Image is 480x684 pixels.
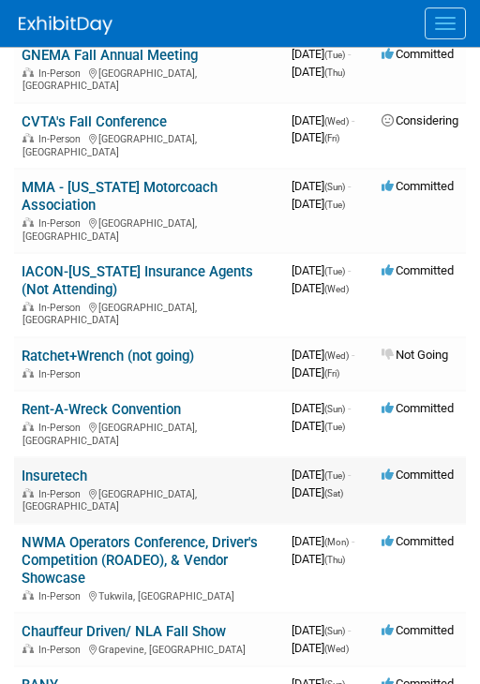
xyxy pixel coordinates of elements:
div: Tukwila, [GEOGRAPHIC_DATA] [22,587,277,602]
img: In-Person Event [22,217,34,227]
span: (Mon) [324,537,349,547]
span: (Tue) [324,50,345,60]
span: [DATE] [292,641,349,655]
div: [GEOGRAPHIC_DATA], [GEOGRAPHIC_DATA] [22,419,277,447]
span: (Tue) [324,266,345,276]
a: NWMA Operators Conference, Driver's Competition (ROADEO), & Vendor Showcase [22,534,258,587]
img: In-Person Event [22,67,34,77]
span: (Tue) [324,422,345,432]
img: In-Person Event [22,302,34,311]
img: In-Person Event [22,644,34,653]
span: Committed [382,263,454,277]
span: (Tue) [324,200,345,210]
span: (Sun) [324,404,345,414]
span: - [352,534,354,548]
span: In-Person [38,217,86,230]
span: [DATE] [292,197,345,211]
span: [DATE] [292,47,351,61]
span: [DATE] [292,534,354,548]
span: In-Person [38,488,86,500]
span: (Fri) [324,133,339,143]
span: [DATE] [292,468,351,482]
span: (Wed) [324,284,349,294]
span: Considering [382,113,458,127]
span: Committed [382,179,454,193]
span: [DATE] [292,263,351,277]
span: [DATE] [292,419,345,433]
div: [GEOGRAPHIC_DATA], [GEOGRAPHIC_DATA] [22,299,277,327]
span: - [348,47,351,61]
span: - [348,623,351,637]
span: (Sun) [324,182,345,192]
a: CVTA's Fall Conference [22,113,167,130]
span: [DATE] [292,179,351,193]
span: - [348,179,351,193]
span: (Wed) [324,644,349,654]
img: In-Person Event [22,133,34,142]
span: - [348,263,351,277]
img: In-Person Event [22,488,34,498]
span: Committed [382,47,454,61]
span: In-Person [38,67,86,80]
span: [DATE] [292,281,349,295]
span: Committed [382,401,454,415]
span: In-Person [38,133,86,145]
span: - [352,348,354,362]
a: Insuretech [22,468,87,484]
span: Committed [382,534,454,548]
span: (Sat) [324,488,343,498]
span: In-Person [38,590,86,602]
span: (Tue) [324,470,345,481]
img: In-Person Event [22,422,34,431]
span: - [348,401,351,415]
span: (Thu) [324,67,345,78]
span: - [352,113,354,127]
div: [GEOGRAPHIC_DATA], [GEOGRAPHIC_DATA] [22,485,277,513]
div: [GEOGRAPHIC_DATA], [GEOGRAPHIC_DATA] [22,65,277,93]
span: (Thu) [324,555,345,565]
a: Rent-A-Wreck Convention [22,401,181,418]
img: In-Person Event [22,368,34,378]
a: Chauffeur Driven/ NLA Fall Show [22,623,226,640]
span: (Fri) [324,368,339,379]
span: [DATE] [292,401,351,415]
span: [DATE] [292,552,345,566]
span: [DATE] [292,623,351,637]
a: MMA - [US_STATE] Motorcoach Association [22,179,217,214]
span: [DATE] [292,113,354,127]
span: [DATE] [292,348,354,362]
span: Committed [382,623,454,637]
button: Menu [425,7,466,39]
div: [GEOGRAPHIC_DATA], [GEOGRAPHIC_DATA] [22,215,277,243]
span: (Sun) [324,626,345,636]
span: In-Person [38,422,86,434]
span: In-Person [38,368,86,380]
span: (Wed) [324,116,349,126]
span: - [348,468,351,482]
img: ExhibitDay [19,16,112,35]
img: In-Person Event [22,590,34,600]
span: [DATE] [292,365,339,379]
span: Committed [382,468,454,482]
a: Ratchet+Wrench (not going) [22,348,194,364]
div: [GEOGRAPHIC_DATA], [GEOGRAPHIC_DATA] [22,130,277,158]
a: IACON-[US_STATE] Insurance Agents (Not Attending) [22,263,253,298]
span: [DATE] [292,65,345,79]
span: [DATE] [292,130,339,144]
a: GNEMA Fall Annual Meeting [22,47,198,64]
span: Not Going [382,348,448,362]
span: In-Person [38,302,86,314]
div: Grapevine, [GEOGRAPHIC_DATA] [22,641,277,656]
span: [DATE] [292,485,343,499]
span: In-Person [38,644,86,656]
span: (Wed) [324,350,349,361]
